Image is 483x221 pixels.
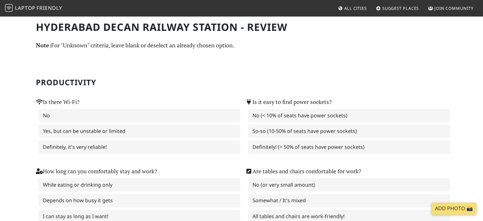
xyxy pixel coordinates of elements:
label: Is there Wi-Fi? [36,98,79,107]
label: While eating or drinking only [38,178,240,192]
label: Is it easy to find power sockets? [245,98,332,107]
strong: Note: [36,41,51,49]
a: Join Community [426,3,476,14]
span: Laptop [15,4,36,11]
label: Yes, but can be unstable or limited [38,125,240,138]
a: LaptopFriendly LaptopFriendly [5,3,62,14]
span: Friendly [37,4,62,11]
span: Join Community [434,5,473,11]
label: Somewhat / It's mixed [248,194,450,207]
span: All Cities [344,5,367,11]
label: Are tables and chairs comfortable for work? [245,167,361,176]
label: Definitely! (> 50% of seats have power sockets) [248,141,450,154]
a: All Cities [335,3,369,14]
label: So-so (10-50% of seats have power sockets) [248,125,450,138]
label: No [38,109,240,122]
img: LaptopFriendly [5,4,13,12]
a: Suggest Places [373,3,422,14]
label: How long can you comfortably stay and work? [36,167,157,176]
h1: Hyderabad Decan Railway Station - Review [36,21,447,33]
span: Suggest Places [382,5,419,11]
h2: Productivity [36,78,447,87]
label: No (or very small amount) [248,178,450,192]
label: Depends on how busy it gets [38,194,240,207]
label: Definitely, it's very reliable! [38,141,240,154]
label: No (< 10% of seats have power sockets) [248,109,450,122]
p: For "Unknown" criteria, leave blank or deselect an already chosen option. [36,41,447,50]
a: Add Photo 📸 [431,203,477,215]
